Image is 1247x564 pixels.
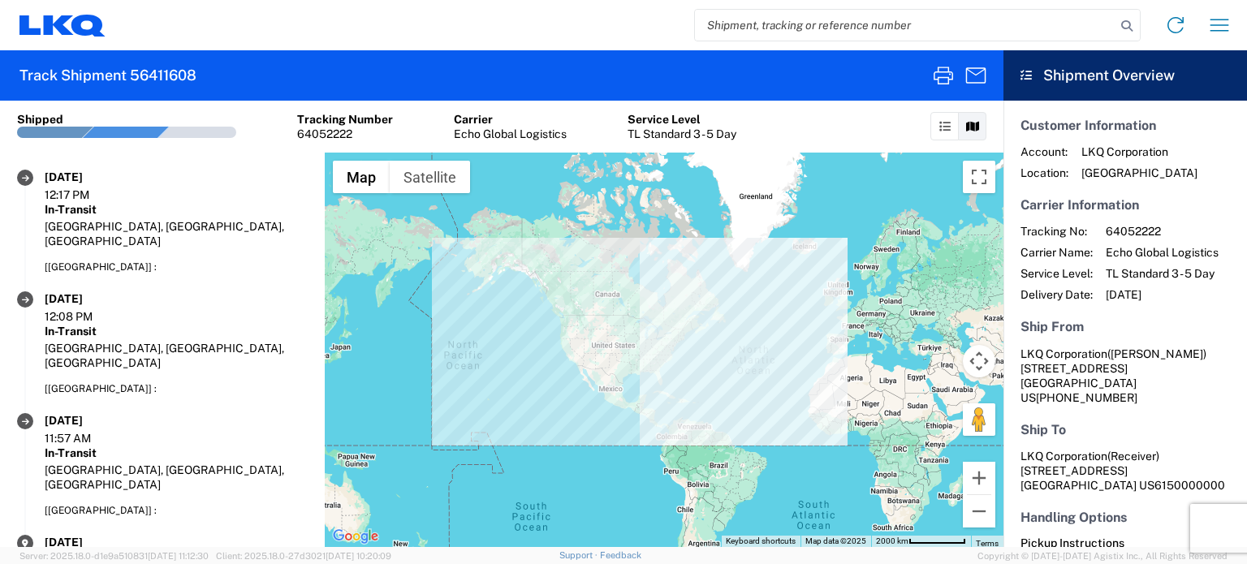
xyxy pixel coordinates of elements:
[1020,245,1093,260] span: Carrier Name:
[628,112,736,127] div: Service Level
[1107,450,1159,463] span: (Receiver)
[329,526,382,547] a: Open this area in Google Maps (opens a new window)
[297,112,393,127] div: Tracking Number
[1020,362,1128,375] span: [STREET_ADDRESS]
[1020,450,1159,477] span: LKQ Corporation [STREET_ADDRESS]
[45,187,126,202] div: 12:17 PM
[977,549,1228,563] span: Copyright © [DATE]-[DATE] Agistix Inc., All Rights Reserved
[963,495,995,527] button: Zoom out
[1081,144,1197,159] span: LKQ Corporation
[1020,266,1093,281] span: Service Level:
[1106,224,1219,239] span: 64052222
[454,127,567,141] div: Echo Global Logistics
[45,170,126,184] div: [DATE]
[326,551,391,561] span: [DATE] 10:20:09
[333,161,390,193] button: Show street map
[45,381,308,396] div: [[GEOGRAPHIC_DATA]] :
[45,535,126,549] div: [DATE]
[45,219,308,248] div: [GEOGRAPHIC_DATA], [GEOGRAPHIC_DATA], [GEOGRAPHIC_DATA]
[963,161,995,193] button: Toggle fullscreen view
[1020,422,1230,437] h5: Ship To
[45,291,126,306] div: [DATE]
[19,66,196,85] h2: Track Shipment 56411608
[1020,449,1230,493] address: [GEOGRAPHIC_DATA] US
[559,550,600,560] a: Support
[1020,536,1230,550] h6: Pickup Instructions
[600,550,641,560] a: Feedback
[1081,166,1197,180] span: [GEOGRAPHIC_DATA]
[1106,266,1219,281] span: TL Standard 3 - 5 Day
[1020,347,1107,360] span: LKQ Corporation
[1020,347,1230,405] address: [GEOGRAPHIC_DATA] US
[19,551,209,561] span: Server: 2025.18.0-d1e9a510831
[695,10,1115,41] input: Shipment, tracking or reference number
[45,309,126,324] div: 12:08 PM
[45,503,308,518] div: [[GEOGRAPHIC_DATA]] :
[1106,245,1219,260] span: Echo Global Logistics
[1020,287,1093,302] span: Delivery Date:
[45,324,308,338] div: In-Transit
[1003,50,1247,101] header: Shipment Overview
[1020,166,1068,180] span: Location:
[148,551,209,561] span: [DATE] 11:12:30
[17,112,63,127] div: Shipped
[876,536,908,545] span: 2000 km
[297,127,393,141] div: 64052222
[45,463,308,492] div: [GEOGRAPHIC_DATA], [GEOGRAPHIC_DATA], [GEOGRAPHIC_DATA]
[1020,319,1230,334] h5: Ship From
[1020,118,1230,133] h5: Customer Information
[390,161,470,193] button: Show satellite imagery
[726,536,796,547] button: Keyboard shortcuts
[1106,287,1219,302] span: [DATE]
[1036,391,1137,404] span: [PHONE_NUMBER]
[45,202,308,217] div: In-Transit
[628,127,736,141] div: TL Standard 3 - 5 Day
[1020,144,1068,159] span: Account:
[1020,224,1093,239] span: Tracking No:
[976,539,999,548] a: Terms
[45,341,308,370] div: [GEOGRAPHIC_DATA], [GEOGRAPHIC_DATA], [GEOGRAPHIC_DATA]
[45,446,308,460] div: In-Transit
[963,403,995,436] button: Drag Pegman onto the map to open Street View
[871,536,971,547] button: Map Scale: 2000 km per 67 pixels
[45,260,308,274] div: [[GEOGRAPHIC_DATA]] :
[45,413,126,428] div: [DATE]
[1020,510,1230,525] h5: Handling Options
[216,551,391,561] span: Client: 2025.18.0-27d3021
[329,526,382,547] img: Google
[454,112,567,127] div: Carrier
[963,345,995,377] button: Map camera controls
[805,536,866,545] span: Map data ©2025
[963,462,995,494] button: Zoom in
[45,431,126,446] div: 11:57 AM
[1020,197,1230,213] h5: Carrier Information
[1154,479,1225,492] span: 6150000000
[1107,347,1206,360] span: ([PERSON_NAME])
